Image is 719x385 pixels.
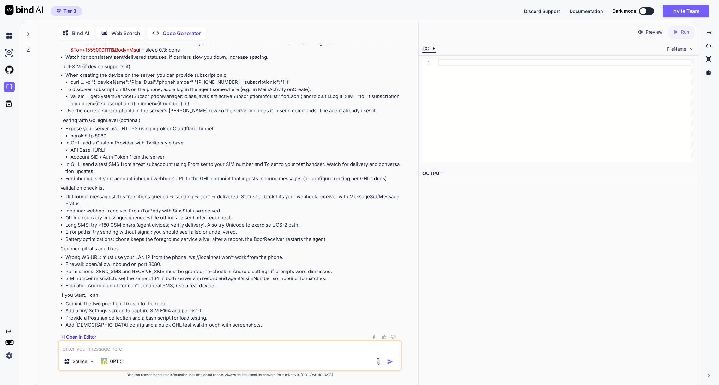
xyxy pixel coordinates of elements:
img: Pick Models [89,359,94,364]
li: To discover subscription IDs on the phone, add a log in the agent somewhere (e.g., in MainActivit... [65,86,401,107]
img: GPT 5 [101,358,107,364]
li: Expose your server over HTTPS using ngrok or Cloudflare Tunnel: [65,125,401,139]
p: Preview [646,29,663,35]
mi: s [380,93,382,99]
img: dislike [390,334,396,339]
li: Battery optimizations: phone keeps the foreground service alive; after a reboot, the BootReceiver... [65,236,401,243]
li: Outbound: message status transitions queued → sending → sent → delivered; StatusCallback hits you... [65,193,401,207]
li: ngrok http 8080 [70,132,401,140]
li: Commit the two pre‑flight fixes into the repo. [65,300,401,308]
mi: r [90,101,92,107]
mi: s [372,93,374,99]
p: Testing with GoHighLevel (optional) [60,117,401,124]
p: Run [681,29,689,35]
mi: i [367,93,369,99]
div: CODE [422,45,436,53]
li: When creating the device on the server, you can provide subscriptionId: [65,72,401,86]
li: Add a tiny Settings screen to capture SIM E164 and persist it. [65,307,401,315]
mo: = [92,101,95,107]
li: Use the correct subscriptionId in the server’s [PERSON_NAME] row so the server includes it in sen... [65,107,401,114]
mi: I [70,101,72,107]
img: chat [4,30,15,41]
button: Documentation [570,8,603,15]
mi: r [385,93,387,99]
li: Add [DEMOGRAPHIC_DATA] config and a quick GHL test walkthrough with screenshots. [65,321,401,329]
img: darkCloudIdeIcon [4,82,15,92]
mi: b [377,93,380,99]
li: val sm = getSystemService(SubscriptionManager::class.java); sm.activeSubscriptionInfoList?.forEac... [70,93,401,107]
mi: e [87,101,90,107]
mi: . [370,93,372,99]
mi: i [393,93,394,99]
li: Error paths: try sending without signal; you should see failed or undelivered. [65,229,401,236]
span: Discord Support [524,9,560,14]
div: 1 [422,59,430,66]
li: Emulator: Android emulator can’t send real SMS; use a real device. [65,282,401,290]
li: SIM number mismatch: set the same E164 in both server sim record and agent’s simNumber so inbound... [65,275,401,282]
mi: o [394,93,397,99]
mi: i [387,93,388,99]
p: Common pitfalls and fixes [60,245,401,253]
img: attachment [375,358,382,365]
p: Bind AI [72,29,89,37]
img: ai-studio [4,47,15,58]
mi: u [374,93,377,99]
img: chevron down [689,46,694,52]
button: Discord Support [524,8,560,15]
mi: d [72,101,75,107]
button: premiumTier 3 [51,6,82,16]
li: Offline recovery: messages queued while offline are sent after reconnect. [65,214,401,222]
li: For inbound, set your account inbound webhook URL to the GHL endpoint that ingests inbound messag... [65,175,401,182]
mi: u [77,101,80,107]
p: Bind can provide inaccurate information, including about people. Always double-check its answers.... [58,372,402,377]
li: Firewall: open/allow inbound on port 8080. [65,261,401,268]
mi: t [391,93,393,99]
li: In GHL, add a Custom Provider with Twilio‑style base: [65,139,401,161]
img: like [382,334,387,339]
li: In GHL, send a test SMS from a test subaccount using From set to your SIM number and To set to yo... [65,161,401,175]
p: Code Generator [163,29,201,37]
li: Account SID / Auth Token from the server [70,154,401,161]
span: FileName [667,46,686,52]
mi: n [75,101,77,107]
li: Watch for consistent sent/delivered statuses. If carriers slow you down, increase spacing. [65,54,401,61]
h2: OUTPUT [419,166,698,181]
span: Tier 3 [63,8,76,14]
mi: m [80,101,84,107]
img: Bind AI [5,5,43,15]
mi: n [397,93,400,99]
p: Open in Editor [66,334,96,340]
p: Web Search [112,29,140,37]
button: Invite Team [663,5,709,17]
p: Dual‑SIM (if device supports it) [60,63,401,70]
img: githubLight [4,64,15,75]
li: Provide a Postman collection and a bash script for load testing. [65,315,401,322]
p: Validation checklist [60,185,401,192]
img: preview [637,29,643,35]
li: Permissions: SEND_SMS and RECEIVE_SMS must be granted; re-check in Android settings if prompts we... [65,268,401,275]
p: GPT 5 [110,358,123,364]
li: Wrong WS URL: must use your LAN IP from the phone. ws://localhost won’t work from the phone. [65,254,401,261]
mi: t [369,93,370,99]
mi: p [388,93,391,99]
annotation: {it.subscriptionId} number= [95,101,157,107]
mi: b [84,101,87,107]
li: Inbound: webhook receives From/To/Body with SmsStatus=received. [65,207,401,215]
p: Source [73,358,87,364]
li: for i in i"; sleep 0.3; done [70,40,401,54]
li: Long SMS: try >160 GSM chars (agent divides; verify delivery). Also try Unicode to exercise UCS-2... [65,222,401,229]
span: Dark mode [613,8,636,14]
li: API Base: [URL] [70,147,401,154]
img: settings [4,350,15,361]
li: curl ... -d '{"deviceName":"Pixel Dual","phoneNumber":"[PHONE_NUMBER]","subscriptionId":"1"}' [70,79,401,86]
img: icon [387,358,393,365]
p: If you want, I can: [60,292,401,299]
img: copy [373,334,378,339]
span: Documentation [570,9,603,14]
mi: c [382,93,385,99]
img: premium [57,9,61,13]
